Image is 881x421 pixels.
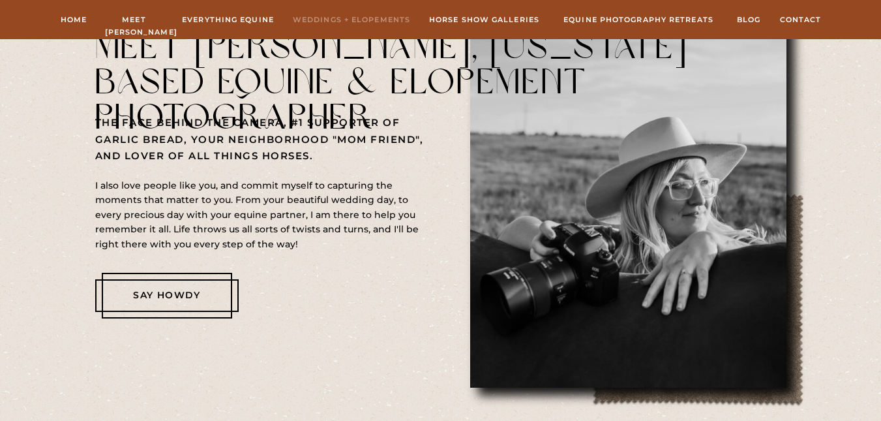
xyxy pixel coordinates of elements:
p: I also love people like you, and commit myself to capturing the moments that matter to you. From ... [95,178,430,251]
a: Weddings + Elopements [293,14,411,25]
a: hORSE sHOW gALLERIES [427,14,542,25]
h1: Meet [PERSON_NAME], [US_STATE] Based Equine & Elopement Photographer [95,29,734,100]
h3: The face behind the camera, #1 supporter of garlic bread, your neighborhood "mom friend", and lov... [95,114,425,164]
a: Contact [779,14,822,25]
a: Everything Equine [181,14,276,25]
a: say howdy [110,288,224,304]
a: Blog [736,14,762,25]
a: Home [60,14,88,25]
a: Meet [PERSON_NAME] [105,14,164,25]
a: Equine Photography Retreats [559,14,719,25]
